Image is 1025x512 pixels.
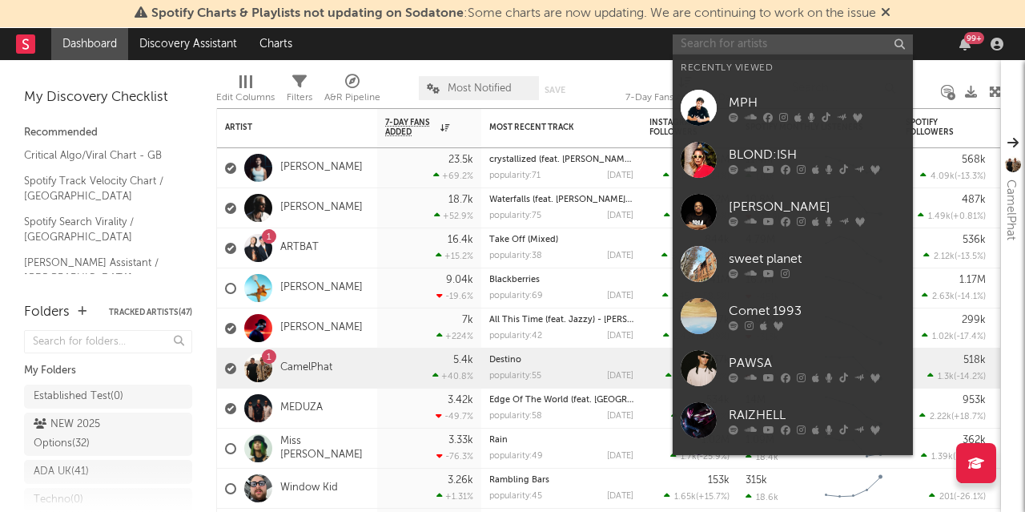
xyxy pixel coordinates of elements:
[927,371,986,381] div: ( )
[448,395,473,405] div: 3.42k
[663,171,730,181] div: ( )
[729,94,905,113] div: MPH
[216,88,275,107] div: Edit Columns
[287,68,312,115] div: Filters
[24,488,192,512] a: Techno(0)
[939,493,954,502] span: 201
[670,451,730,462] div: ( )
[489,492,542,501] div: popularity: 45
[436,411,473,421] div: -49.7 %
[661,251,730,261] div: ( )
[607,492,633,501] div: [DATE]
[674,493,696,502] span: 1.65k
[489,316,701,325] a: All This Time (feat. Jazzy) - [PERSON_NAME] Remix
[489,212,541,220] div: popularity: 75
[920,171,986,181] div: ( )
[489,412,542,421] div: popularity: 58
[607,332,633,341] div: [DATE]
[673,238,913,290] a: sweet planet
[922,291,986,301] div: ( )
[128,28,248,60] a: Discovery Assistant
[24,213,176,246] a: Spotify Search Virality / [GEOGRAPHIC_DATA]
[24,330,192,353] input: Search for folders...
[607,171,633,180] div: [DATE]
[1001,179,1020,240] div: CamelPhat
[24,172,176,205] a: Spotify Track Velocity Chart / [GEOGRAPHIC_DATA]
[489,476,549,485] a: Rambling Bars
[957,172,983,181] span: -13.3 %
[24,147,176,164] a: Critical Algo/Viral Chart - GB
[489,155,634,164] a: crystallized (feat. [PERSON_NAME])
[665,371,730,381] div: ( )
[34,490,83,510] div: Techno ( 0 )
[934,252,955,261] span: 2.12k
[489,396,633,405] div: Edge Of The World (feat. Nu-La)
[489,356,633,365] div: Destino
[436,451,473,462] div: -76.3 %
[448,195,473,205] div: 18.7k
[957,292,983,301] span: -14.1 %
[956,333,983,341] span: -17.4 %
[448,155,473,165] div: 23.5k
[24,413,192,456] a: NEW 2025 Options(32)
[448,83,512,94] span: Most Notified
[489,252,542,260] div: popularity: 38
[436,491,473,502] div: +1.31 %
[953,212,983,221] span: +0.81 %
[34,415,147,454] div: NEW 2025 Options ( 32 )
[673,290,913,342] a: Comet 1993
[448,235,473,245] div: 16.4k
[663,331,730,341] div: ( )
[963,235,986,245] div: 536k
[436,291,473,301] div: -19.6 %
[280,361,332,375] a: CamelPhat
[489,276,633,284] div: Blackberries
[280,241,319,255] a: ARTBAT
[24,460,192,484] a: ADA UK(41)
[489,276,540,284] a: Blackberries
[489,332,542,341] div: popularity: 42
[938,373,954,381] span: 1.3k
[662,291,730,301] div: ( )
[649,118,705,137] div: Instagram Followers
[930,413,951,421] span: 2.22k
[962,155,986,165] div: 568k
[436,331,473,341] div: +224 %
[698,493,727,502] span: +15.7 %
[489,236,558,244] a: Take Off (Mixed)
[708,475,730,486] div: 153k
[931,172,955,181] span: 4.09k
[24,361,192,381] div: My Folders
[489,316,633,325] div: All This Time (feat. Jazzy) - Armand Van Helden Remix
[954,413,983,421] span: +18.7 %
[681,453,697,462] span: 1.7k
[489,236,633,244] div: Take Off (Mixed)
[545,86,565,95] button: Save
[673,342,913,394] a: PAWSA
[34,387,123,406] div: Established Test ( 0 )
[921,451,986,462] div: ( )
[489,436,508,445] a: Rain
[436,251,473,261] div: +15.2 %
[607,372,633,381] div: [DATE]
[24,254,176,287] a: [PERSON_NAME] Assistant / [GEOGRAPHIC_DATA]
[489,452,543,461] div: popularity: 49
[929,491,986,502] div: ( )
[151,7,464,20] span: Spotify Charts & Playlists not updating on Sodatone
[919,411,986,421] div: ( )
[963,355,986,365] div: 518k
[489,396,687,405] a: Edge Of The World (feat. [GEOGRAPHIC_DATA])
[881,7,890,20] span: Dismiss
[664,491,730,502] div: ( )
[729,302,905,321] div: Comet 1993
[906,118,962,137] div: Spotify Followers
[922,331,986,341] div: ( )
[109,308,192,316] button: Tracked Artists(47)
[964,32,984,44] div: 99 +
[729,250,905,269] div: sweet planet
[151,7,876,20] span: : Some charts are now updating. We are continuing to work on the issue
[932,333,954,341] span: 1.02k
[324,88,380,107] div: A&R Pipeline
[746,452,778,462] div: 18.4k
[24,385,192,409] a: Established Test(0)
